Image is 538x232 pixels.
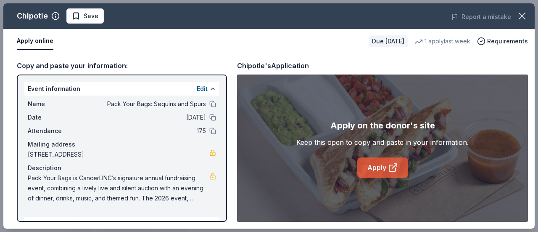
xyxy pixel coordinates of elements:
[237,60,309,71] div: Chipotle's Application
[451,12,511,22] button: Report a mistake
[414,36,470,46] div: 1 apply last week
[24,82,219,96] div: Event information
[197,84,208,94] button: Edit
[84,112,206,123] span: [DATE]
[66,8,104,24] button: Save
[28,112,84,123] span: Date
[330,119,435,132] div: Apply on the donor's site
[28,163,216,173] div: Description
[84,126,206,136] span: 175
[17,32,53,50] button: Apply online
[28,149,209,160] span: [STREET_ADDRESS]
[28,99,84,109] span: Name
[17,60,227,71] div: Copy and paste your information:
[477,36,528,46] button: Requirements
[28,126,84,136] span: Attendance
[487,36,528,46] span: Requirements
[17,9,48,23] div: Chipotle
[24,217,219,230] div: Organization information
[84,11,98,21] span: Save
[84,99,206,109] span: Pack Your Bags: Sequins and Spurs
[296,137,469,147] div: Keep this open to copy and paste in your information.
[28,173,209,203] span: Pack Your Bags is CancerLINC’s signature annual fundraising event, combining a lively live and si...
[197,219,208,229] button: Edit
[28,139,216,149] div: Mailing address
[357,157,408,178] a: Apply
[369,35,408,47] div: Due [DATE]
